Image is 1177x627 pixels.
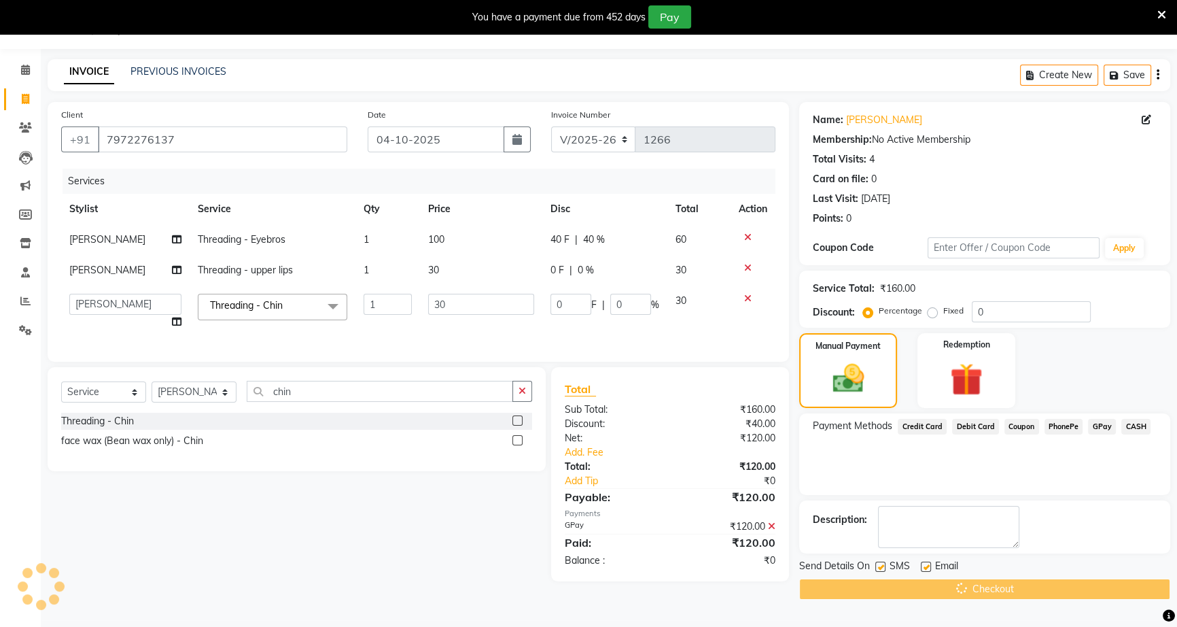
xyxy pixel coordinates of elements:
div: 0 [846,211,851,226]
label: Fixed [943,305,964,317]
div: No Active Membership [813,133,1157,147]
input: Search by Name/Mobile/Email/Code [98,126,347,152]
div: ₹120.00 [670,520,786,534]
a: INVOICE [64,60,114,84]
div: Services [63,169,786,194]
div: Description: [813,513,867,527]
div: Payments [565,508,776,520]
button: Apply [1105,238,1144,258]
div: Coupon Code [813,241,928,255]
div: ₹120.00 [670,489,786,505]
span: 40 F [550,233,569,247]
span: 1 [364,233,369,245]
span: 0 F [550,263,564,277]
div: ₹120.00 [670,431,786,445]
div: ₹120.00 [670,535,786,551]
span: 60 [675,233,686,245]
span: 100 [428,233,444,245]
div: ₹160.00 [880,282,915,296]
label: Date [368,109,386,121]
span: 40 % [583,233,605,247]
span: Email [935,559,958,576]
span: 0 % [578,263,594,277]
input: Enter Offer / Coupon Code [928,237,1100,258]
div: Threading - Chin [61,414,134,428]
th: Service [190,194,355,224]
a: x [283,299,289,311]
span: 30 [675,264,686,276]
div: ₹0 [670,554,786,568]
th: Stylist [61,194,190,224]
span: SMS [890,559,910,576]
label: Invoice Number [551,109,610,121]
span: 30 [428,264,439,276]
label: Manual Payment [815,340,881,352]
span: Total [565,382,596,396]
div: Payable: [555,489,670,505]
div: 0 [871,172,877,186]
div: Service Total: [813,282,875,296]
div: Membership: [813,133,872,147]
div: Discount: [555,417,670,431]
a: Add. Fee [555,445,786,460]
span: PhonePe [1044,419,1083,435]
div: Points: [813,211,843,226]
label: Client [61,109,83,121]
th: Price [420,194,542,224]
span: Debit Card [952,419,999,435]
img: _cash.svg [823,360,874,396]
span: % [651,298,659,312]
div: [DATE] [861,192,890,206]
th: Total [667,194,731,224]
div: Total Visits: [813,152,866,167]
th: Qty [355,194,420,224]
span: | [575,233,578,247]
div: 4 [869,152,875,167]
div: Paid: [555,535,670,551]
input: Search or Scan [247,381,512,402]
label: Percentage [879,305,922,317]
div: GPay [555,520,670,534]
div: You have a payment due from 452 days [472,10,646,24]
span: CASH [1121,419,1150,435]
button: +91 [61,126,99,152]
div: ₹160.00 [670,403,786,417]
span: F [591,298,597,312]
span: 1 [364,264,369,276]
div: Total: [555,460,670,474]
span: [PERSON_NAME] [69,264,145,276]
button: Pay [648,5,691,29]
span: Threading - Eyebros [198,233,285,245]
span: 30 [675,294,686,307]
span: [PERSON_NAME] [69,233,145,245]
span: Threading - upper lips [198,264,293,276]
div: Discount: [813,305,855,320]
div: Name: [813,113,843,127]
div: Last Visit: [813,192,858,206]
label: Redemption [943,339,990,351]
a: PREVIOUS INVOICES [130,65,226,78]
div: Sub Total: [555,403,670,417]
img: _gift.svg [940,359,993,400]
a: [PERSON_NAME] [846,113,922,127]
div: Card on file: [813,172,868,186]
span: Send Details On [799,559,870,576]
th: Disc [542,194,667,224]
button: Save [1104,65,1151,86]
div: ₹120.00 [670,460,786,474]
span: | [569,263,572,277]
th: Action [731,194,775,224]
div: Net: [555,431,670,445]
a: Add Tip [555,474,690,488]
button: Create New [1020,65,1098,86]
span: Coupon [1004,419,1039,435]
span: Threading - Chin [210,299,283,311]
span: GPay [1088,419,1116,435]
div: Balance : [555,554,670,568]
span: | [602,298,605,312]
div: ₹40.00 [670,417,786,431]
span: Credit Card [898,419,947,435]
div: face wax (Bean wax only) - Chin [61,434,203,448]
span: Payment Methods [813,419,892,433]
div: ₹0 [689,474,786,488]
